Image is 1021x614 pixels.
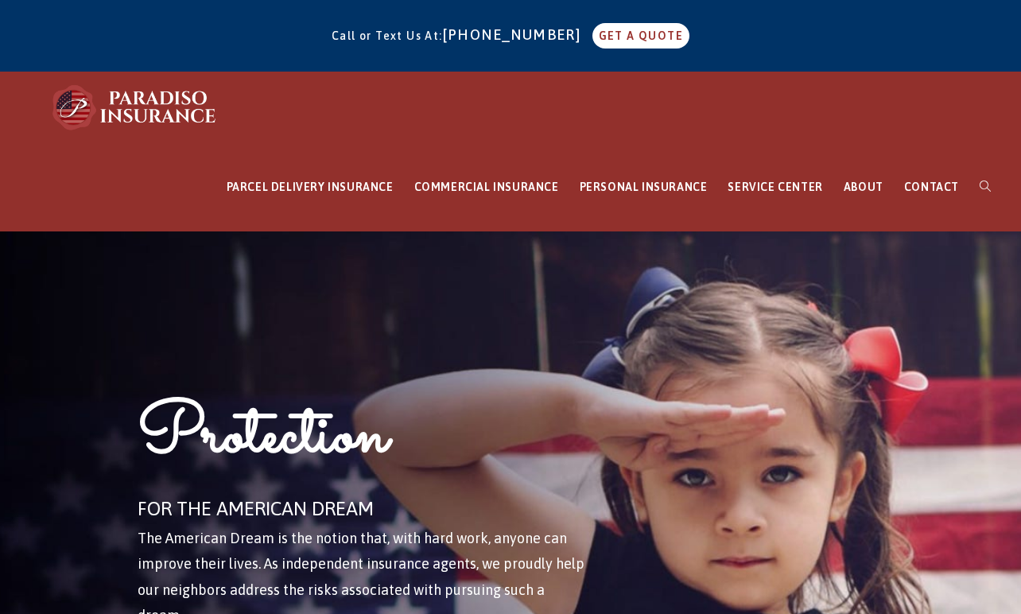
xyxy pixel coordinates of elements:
[580,181,708,193] span: PERSONAL INSURANCE
[728,181,822,193] span: SERVICE CENTER
[414,181,559,193] span: COMMERCIAL INSURANCE
[443,26,589,43] a: [PHONE_NUMBER]
[894,143,969,231] a: CONTACT
[138,391,591,492] h1: Protection
[844,181,883,193] span: ABOUT
[717,143,833,231] a: SERVICE CENTER
[48,84,223,131] img: Paradiso Insurance
[138,498,374,519] span: FOR THE AMERICAN DREAM
[592,23,689,49] a: GET A QUOTE
[833,143,894,231] a: ABOUT
[216,143,404,231] a: PARCEL DELIVERY INSURANCE
[404,143,569,231] a: COMMERCIAL INSURANCE
[227,181,394,193] span: PARCEL DELIVERY INSURANCE
[904,181,959,193] span: CONTACT
[569,143,718,231] a: PERSONAL INSURANCE
[332,29,443,42] span: Call or Text Us At:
